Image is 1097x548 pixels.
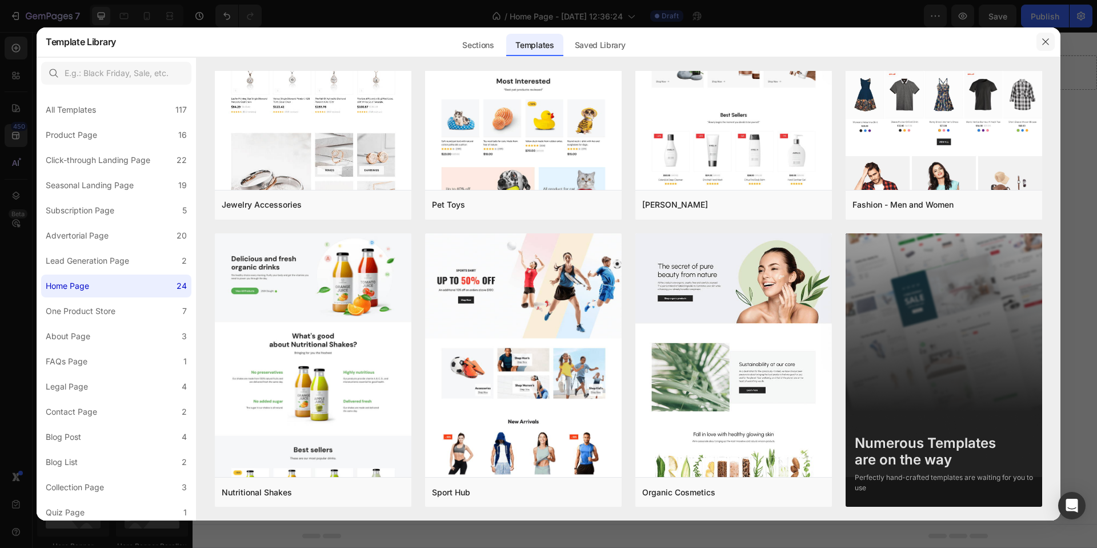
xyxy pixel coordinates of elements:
[182,329,187,343] div: 3
[418,114,479,125] span: from URL or image
[46,229,109,243] div: Advertorial Page
[46,506,85,519] div: Quiz Page
[329,100,398,112] div: Choose templates
[855,435,1033,468] div: Numerous Templates are on the way
[503,100,572,112] div: Add blank section
[175,103,187,117] div: 117
[46,128,97,142] div: Product Page
[566,34,635,57] div: Saved Library
[183,506,187,519] div: 1
[178,178,187,192] div: 19
[183,355,187,368] div: 1
[642,486,715,499] div: Organic Cosmetics
[419,100,479,112] div: Generate layout
[494,114,579,125] span: then drag & drop elements
[855,472,1033,493] div: Perfectly hand-crafted templates are waiting for you to use
[46,279,89,293] div: Home Page
[177,279,187,293] div: 24
[46,405,97,419] div: Contact Page
[46,455,78,469] div: Blog List
[46,430,81,444] div: Blog Post
[852,198,954,212] div: Fashion - Men and Women
[182,380,187,394] div: 4
[182,304,187,318] div: 7
[177,229,187,243] div: 20
[506,34,563,57] div: Templates
[177,153,187,167] div: 22
[46,103,96,117] div: All Templates
[46,380,88,394] div: Legal Page
[182,430,187,444] div: 4
[425,74,479,86] span: Add section
[46,329,90,343] div: About Page
[324,114,402,125] span: inspired by CRO experts
[1058,492,1086,519] div: Open Intercom Messenger
[429,36,490,45] div: Drop element here
[46,254,129,268] div: Lead Generation Page
[46,304,115,318] div: One Product Store
[182,455,187,469] div: 2
[222,198,302,212] div: Jewelry Accessories
[182,481,187,494] div: 3
[46,178,134,192] div: Seasonal Landing Page
[222,486,292,499] div: Nutritional Shakes
[182,405,187,419] div: 2
[178,128,187,142] div: 16
[46,204,114,217] div: Subscription Page
[432,198,465,212] div: Pet Toys
[182,254,187,268] div: 2
[46,27,116,57] h2: Template Library
[46,153,150,167] div: Click-through Landing Page
[432,486,470,499] div: Sport Hub
[182,204,187,217] div: 5
[46,481,104,494] div: Collection Page
[453,34,503,57] div: Sections
[642,198,708,212] div: [PERSON_NAME]
[46,355,87,368] div: FAQs Page
[41,62,191,85] input: E.g.: Black Friday, Sale, etc.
